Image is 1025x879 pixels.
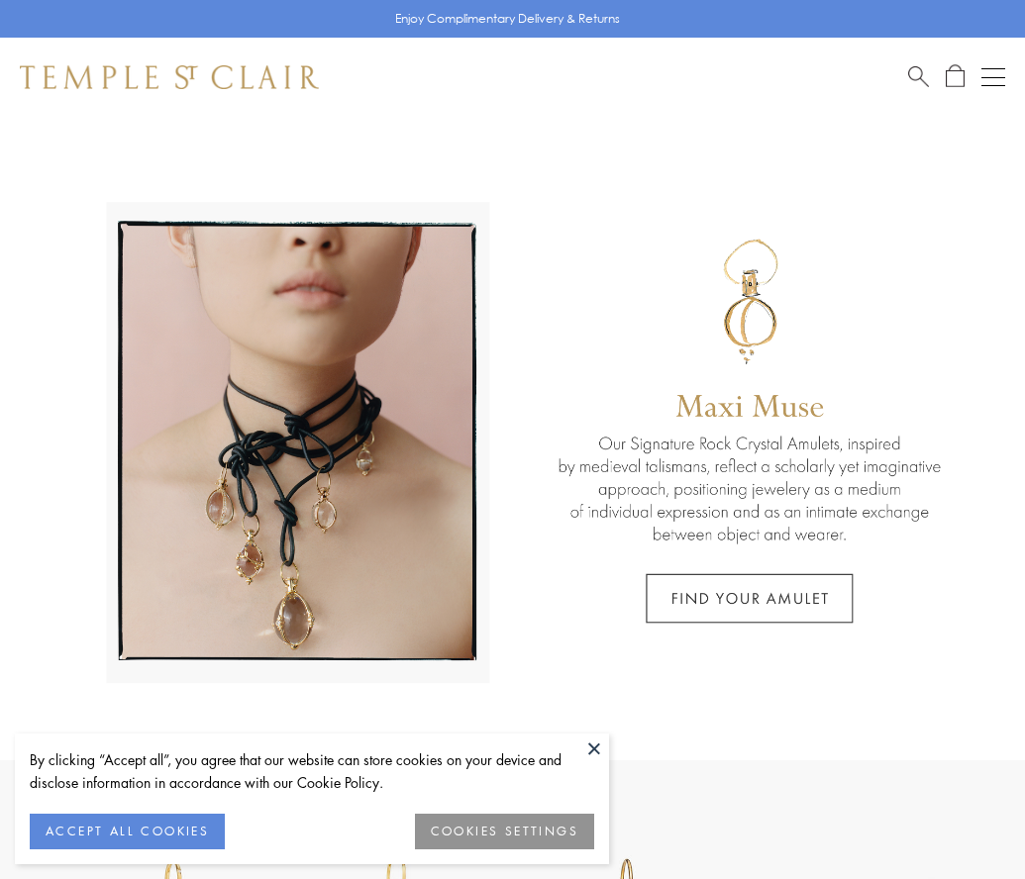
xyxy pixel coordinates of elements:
button: ACCEPT ALL COOKIES [30,814,225,849]
button: Open navigation [981,65,1005,89]
a: Open Shopping Bag [946,64,965,89]
div: By clicking “Accept all”, you agree that our website can store cookies on your device and disclos... [30,748,594,794]
a: Search [908,64,929,89]
p: Enjoy Complimentary Delivery & Returns [395,9,620,29]
button: COOKIES SETTINGS [415,814,594,849]
img: Temple St. Clair [20,65,319,89]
